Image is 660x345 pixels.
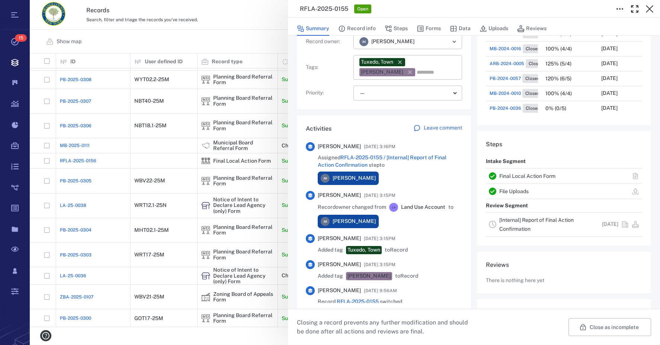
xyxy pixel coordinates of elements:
div: J M [321,217,330,226]
span: Assigned step to [318,154,462,169]
span: [PERSON_NAME] [318,235,361,242]
span: MB-2024-0010 [490,90,521,97]
p: Record owner : [306,38,350,45]
span: Closed [524,105,542,112]
div: J M [321,174,330,183]
p: [DATE] [601,90,618,97]
span: MB-2024-0016 [490,45,521,52]
span: ARB-2024-0005 [490,60,524,67]
button: Uploads [480,22,508,36]
div: 125% (5/4) [545,61,571,67]
span: [PERSON_NAME] [318,287,361,294]
p: There is nothing here yet [486,277,544,284]
div: L A [389,203,398,212]
a: Leave comment [413,124,462,133]
p: Closing a record prevents any further modification and should be done after all actions and revie... [297,318,474,336]
button: Steps [385,22,408,36]
span: [DATE] 9:56AM [364,286,397,295]
a: File Uploads [499,188,529,194]
span: [DATE] 3:15PM [364,191,395,200]
p: Priority : [306,89,350,97]
a: PB-2024-0057Closed [490,74,543,83]
a: MB-2024-0016Closed [490,44,543,53]
div: 100% (4/4) [545,91,572,96]
h6: Activities [306,124,331,133]
span: [PERSON_NAME] [333,218,376,225]
span: [PERSON_NAME] [318,261,361,268]
a: PB-2024-0036Closed [490,104,543,113]
div: J M [359,37,368,46]
h6: Steps [486,140,642,149]
p: [DATE] [601,45,618,52]
p: [DATE] [602,221,618,228]
span: [DATE] 3:15PM [364,260,395,269]
button: Data [450,22,471,36]
p: Intake Segment [486,155,526,168]
span: [DATE] 3:15PM [364,234,395,243]
div: ActivitiesLeave comment[PERSON_NAME][DATE] 3:16PMAssignedRFLA-2025-0155 / [Internal] Report of Fi... [297,115,471,318]
p: [DATE] [601,105,618,112]
span: Closed [524,90,541,97]
div: [PERSON_NAME] [347,272,391,280]
span: to Record [385,246,408,254]
button: Toggle Fullscreen [627,1,642,16]
span: Open [356,6,370,12]
span: to Record [395,272,418,280]
div: 100% (4/4) [545,46,572,52]
a: RFLA-2025-0155 / [Internal] Report of Final Action Confirmation [318,154,446,168]
div: 0% (0/5) [545,106,566,111]
span: [DATE] 3:16PM [364,142,395,151]
button: Record info [338,22,376,36]
span: [PERSON_NAME] [371,38,414,45]
button: Close as incomplete [568,318,651,336]
a: RFLA-2025-0155 [337,298,379,304]
button: Open [449,36,459,47]
span: Land Use Account [401,204,445,211]
div: 120% (6/5) [545,76,571,82]
span: Record switched from to [318,298,462,313]
p: Tags : [306,64,350,71]
button: Forms [417,22,441,36]
a: [Internal] Report of Final Action Confirmation [499,217,574,232]
span: PB-2024-0057 [490,75,521,82]
span: PB-2024-0036 [490,105,521,112]
div: — [359,89,450,98]
a: MB-2024-0010Closed [490,89,543,98]
button: Toggle to Edit Boxes [612,1,627,16]
button: Close [642,1,657,16]
p: Review Segment [486,199,528,213]
span: Closed [524,76,541,82]
button: Reviews [517,22,547,36]
h3: RFLA-2025-0155 [300,4,348,13]
p: [DATE] [601,60,618,67]
span: Added tag [318,246,343,254]
span: Closed [524,46,542,52]
div: Tuxedo, Town [347,246,380,254]
span: [PERSON_NAME] [318,143,361,150]
span: 15 [15,34,27,42]
div: [PERSON_NAME] [361,68,403,76]
p: [DATE] [601,75,618,82]
span: [PERSON_NAME] [333,175,376,182]
span: Added tag [318,272,343,280]
div: Tuxedo, Town [361,58,393,66]
button: Summary [297,22,329,36]
div: StepsIntake SegmentFinal Local Action FormFile UploadsReview Segment[Internal] Report of Final Ac... [477,131,651,252]
span: [PERSON_NAME] [318,192,361,199]
div: ReviewsThere is nothing here yet [477,252,651,299]
span: Closed [527,61,545,67]
p: Leave comment [424,124,462,132]
a: Final Local Action Form [499,173,555,179]
a: ARB-2024-0005Closed [490,59,546,68]
span: to [448,204,454,211]
span: Help [17,5,32,12]
h6: Reviews [486,261,642,269]
span: Record owner changed from [318,204,386,211]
